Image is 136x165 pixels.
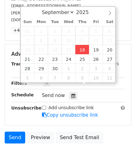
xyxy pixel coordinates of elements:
span: Sat [103,20,116,24]
span: September 1, 2025 [34,26,48,36]
a: Send Test Email [56,132,103,143]
span: September 11, 2025 [75,36,89,45]
span: Thu [75,20,89,24]
iframe: Chat Widget [105,135,136,165]
span: September 7, 2025 [21,36,35,45]
span: October 3, 2025 [89,64,103,73]
a: +43 more [11,27,37,34]
span: September 8, 2025 [34,36,48,45]
span: September 29, 2025 [34,64,48,73]
span: October 4, 2025 [103,64,116,73]
strong: Filters [11,81,27,86]
a: Preview [27,132,54,143]
span: October 6, 2025 [34,73,48,82]
strong: Schedule [11,92,34,97]
span: September 22, 2025 [34,54,48,64]
span: October 1, 2025 [62,64,75,73]
span: September 20, 2025 [103,45,116,54]
span: Send now [42,93,65,98]
span: October 5, 2025 [21,73,35,82]
span: September 12, 2025 [89,36,103,45]
span: Mon [34,20,48,24]
span: October 8, 2025 [62,73,75,82]
span: September 13, 2025 [103,36,116,45]
span: September 4, 2025 [75,26,89,36]
span: September 24, 2025 [62,54,75,64]
span: September 14, 2025 [21,45,35,54]
span: September 16, 2025 [48,45,62,54]
span: September 9, 2025 [48,36,62,45]
input: Year [74,9,97,15]
span: Fri [89,20,103,24]
span: September 23, 2025 [48,54,62,64]
span: September 30, 2025 [48,64,62,73]
h5: Advanced [11,51,125,57]
span: September 18, 2025 [75,45,89,54]
span: September 15, 2025 [34,45,48,54]
small: [EMAIL_ADDRESS][DOMAIN_NAME] [11,3,81,8]
span: September 10, 2025 [62,36,75,45]
span: Sun [21,20,35,24]
span: September 5, 2025 [89,26,103,36]
label: Add unsubscribe link [49,104,94,111]
span: September 26, 2025 [89,54,103,64]
span: September 21, 2025 [21,54,35,64]
strong: Tracking [11,61,32,66]
span: October 7, 2025 [48,73,62,82]
span: September 25, 2025 [75,54,89,64]
span: October 11, 2025 [103,73,116,82]
span: September 27, 2025 [103,54,116,64]
span: September 2, 2025 [48,26,62,36]
small: [PERSON_NAME][EMAIL_ADDRESS][PERSON_NAME][DOMAIN_NAME] [11,11,113,22]
span: August 31, 2025 [21,26,35,36]
a: Copy unsubscribe link [42,112,98,118]
span: September 28, 2025 [21,64,35,73]
span: Tue [48,20,62,24]
span: October 2, 2025 [75,64,89,73]
span: October 9, 2025 [75,73,89,82]
span: September 19, 2025 [89,45,103,54]
span: Wed [62,20,75,24]
a: Send [5,132,25,143]
span: September 17, 2025 [62,45,75,54]
strong: Unsubscribe [11,105,42,110]
span: September 3, 2025 [62,26,75,36]
span: October 10, 2025 [89,73,103,82]
span: September 6, 2025 [103,26,116,36]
